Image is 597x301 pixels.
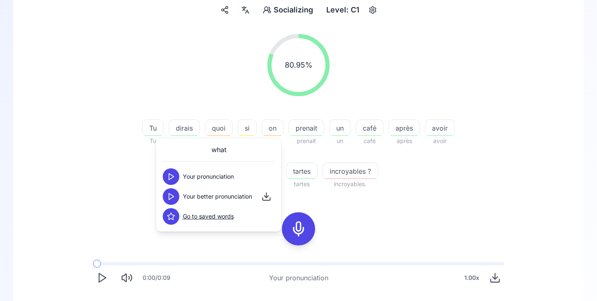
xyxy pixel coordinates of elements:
button: Mute [118,269,136,287]
button: après [388,119,420,136]
span: Your better pronunciation [183,192,252,201]
div: 0:00 / 0:09 [143,274,170,282]
span: tartes [286,166,317,176]
div: Level: C1 [323,2,363,17]
span: Tu [142,136,164,146]
button: Level: C1 [323,2,379,17]
span: dirais [169,136,200,146]
button: incroyables ? [323,163,378,179]
span: café [356,136,383,146]
span: Socializing [274,4,313,16]
div: Your pronunciation [269,273,328,283]
button: café [356,119,383,136]
span: what [211,145,226,155]
span: dirais [169,123,199,133]
button: Tu [142,119,164,136]
button: Socializing [260,2,316,17]
span: café [356,123,383,133]
button: quoi [205,119,233,136]
span: Tu [143,123,163,133]
span: incroyables ? [323,166,378,176]
button: tartes [286,163,318,179]
span: avoir [425,136,455,146]
button: on [262,119,284,136]
button: prenait [289,119,324,136]
span: on [262,136,284,146]
span: avoir [425,123,454,133]
span: quoi [205,123,232,133]
span: après [388,136,420,146]
span: tartes [286,179,318,189]
span: prenait [289,136,324,146]
span: Your pronunciation [183,172,234,181]
span: on [262,123,283,133]
a: Go to saved words [183,212,234,221]
span: quoi [205,136,233,146]
button: avoir [425,119,455,136]
span: 80.95 % [285,59,313,71]
span: si [238,136,257,146]
button: Download audio [486,269,504,287]
span: incroyables. [323,179,378,189]
button: Play [93,269,111,287]
button: un [329,119,351,136]
span: prenait [289,123,324,133]
span: un [329,136,351,146]
span: si [238,123,256,133]
button: dirais [169,119,200,136]
span: un [330,123,350,133]
button: si [238,119,257,136]
div: 1.00 x [461,269,483,286]
span: après [389,123,420,133]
